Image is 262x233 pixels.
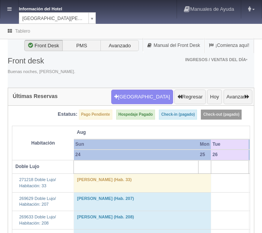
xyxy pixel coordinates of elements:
[116,110,155,120] label: Hospedaje Pagado
[19,12,96,24] a: [GEOGRAPHIC_DATA][PERSON_NAME]
[100,40,139,52] label: Avanzado
[58,111,77,118] label: Estatus:
[159,110,197,120] label: Check-in (pagado)
[174,90,205,104] button: Regresar
[201,110,242,120] label: Check-out (pagado)
[143,38,204,53] a: Manual del Front Desk
[74,150,199,160] th: 24
[79,110,112,120] label: Pago Pendiente
[15,28,30,34] a: Tablero
[13,93,58,99] h4: Últimas Reservas
[199,150,211,160] th: 25
[19,4,80,12] dt: Información del Hotel
[211,150,249,160] th: 26
[74,192,211,211] td: [PERSON_NAME] (Hab. 207)
[74,139,199,150] th: Sun
[111,90,173,104] button: [GEOGRAPHIC_DATA]
[19,177,56,188] a: 271218 Doble Lujo/Habitación: 33
[207,90,222,104] button: Hoy
[77,129,208,136] span: Aug
[74,174,211,192] td: [PERSON_NAME] (Hab. 33)
[205,38,254,53] a: ¡Comienza aquí!
[8,69,75,75] span: Buenas noches, [PERSON_NAME].
[19,196,56,207] a: 269629 Doble Lujo/Habitación: 207
[8,57,75,65] h3: Front desk
[62,40,101,52] label: PMS
[15,164,39,169] b: Doble Lujo
[199,139,211,150] th: Mon
[19,215,56,225] a: 269633 Doble Lujo/Habitación: 208
[22,13,85,24] span: [GEOGRAPHIC_DATA][PERSON_NAME]
[224,90,252,104] button: Avanzar
[24,40,63,52] label: Front Desk
[185,57,247,62] span: Ingresos / Ventas del día
[211,139,249,150] th: Tue
[74,211,211,229] td: [PERSON_NAME] (Hab. 208)
[31,140,55,146] strong: Habitación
